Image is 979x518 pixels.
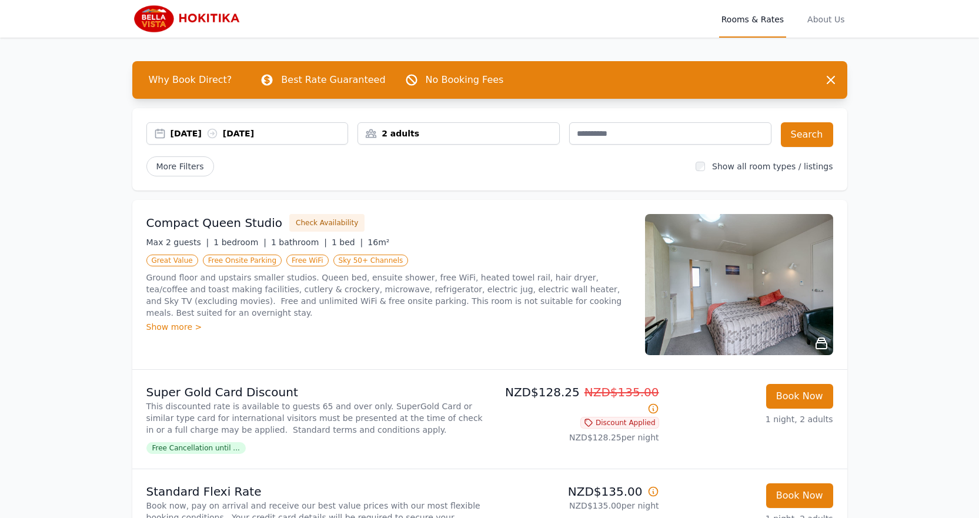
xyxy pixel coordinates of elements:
[146,321,631,333] div: Show more >
[367,238,389,247] span: 16m²
[333,255,409,266] span: Sky 50+ Channels
[146,483,485,500] p: Standard Flexi Rate
[213,238,266,247] span: 1 bedroom |
[271,238,327,247] span: 1 bathroom |
[494,483,659,500] p: NZD$135.00
[203,255,282,266] span: Free Onsite Parking
[580,417,659,429] span: Discount Applied
[171,128,348,139] div: [DATE] [DATE]
[139,68,242,92] span: Why Book Direct?
[146,384,485,400] p: Super Gold Card Discount
[132,5,245,33] img: Bella Vista Hokitika
[494,432,659,443] p: NZD$128.25 per night
[146,238,209,247] span: Max 2 guests |
[332,238,363,247] span: 1 bed |
[281,73,385,87] p: Best Rate Guaranteed
[494,500,659,512] p: NZD$135.00 per night
[781,122,833,147] button: Search
[766,384,833,409] button: Book Now
[669,413,833,425] p: 1 night, 2 adults
[358,128,559,139] div: 2 adults
[584,385,659,399] span: NZD$135.00
[146,156,214,176] span: More Filters
[712,162,833,171] label: Show all room types / listings
[766,483,833,508] button: Book Now
[289,214,365,232] button: Check Availability
[146,215,283,231] h3: Compact Queen Studio
[426,73,504,87] p: No Booking Fees
[494,384,659,417] p: NZD$128.25
[146,255,198,266] span: Great Value
[146,272,631,319] p: Ground floor and upstairs smaller studios. Queen bed, ensuite shower, free WiFi, heated towel rai...
[146,400,485,436] p: This discounted rate is available to guests 65 and over only. SuperGold Card or similar type card...
[146,442,246,454] span: Free Cancellation until ...
[286,255,329,266] span: Free WiFi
